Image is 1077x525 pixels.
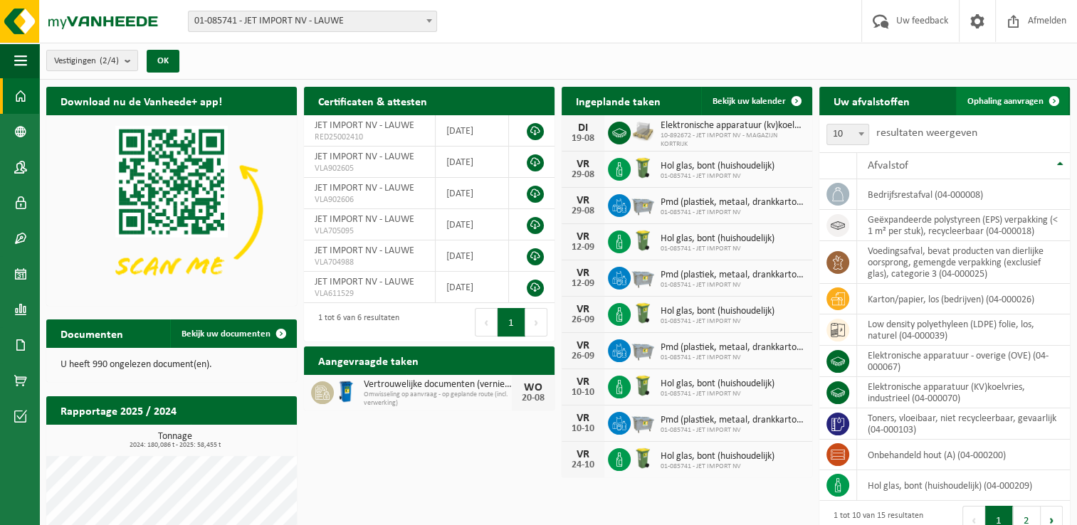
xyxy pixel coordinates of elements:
[569,413,597,424] div: VR
[311,307,399,338] div: 1 tot 6 van 6 resultaten
[46,319,137,347] h2: Documenten
[661,390,774,398] span: 01-085741 - JET IMPORT NV
[315,132,424,143] span: RED25002410
[315,120,414,131] span: JET IMPORT NV - LAUWE
[191,424,295,452] a: Bekijk rapportage
[569,304,597,315] div: VR
[475,308,498,336] button: Previous
[631,373,655,398] img: WB-0140-HPE-GN-50
[661,161,774,172] span: Hol glas, bont (huishoudelijk)
[315,152,414,162] span: JET IMPORT NV - LAUWE
[661,208,805,217] span: 01-085741 - JET IMPORT NV
[857,284,1070,314] td: karton/papier, los (bedrijven) (04-000026)
[857,210,1070,241] td: geëxpandeerde polystyreen (EPS) verpakking (< 1 m² per stuk), recycleerbaar (04-000018)
[967,97,1044,106] span: Ophaling aanvragen
[631,228,655,253] img: WB-0140-HPE-GN-50
[188,11,437,32] span: 01-085741 - JET IMPORT NV - LAUWE
[569,449,597,460] div: VR
[436,115,510,147] td: [DATE]
[364,391,512,408] span: Omwisseling op aanvraag - op geplande route (incl. verwerking)
[61,360,283,370] p: U heeft 990 ongelezen document(en).
[631,265,655,289] img: WB-2500-GAL-GY-01
[569,159,597,170] div: VR
[857,241,1070,284] td: voedingsafval, bevat producten van dierlijke oorsprong, gemengde verpakking (exclusief glas), cat...
[876,127,977,139] label: resultaten weergeven
[53,442,297,449] span: 2024: 180,086 t - 2025: 58,455 t
[54,51,119,72] span: Vestigingen
[304,87,441,115] h2: Certificaten & attesten
[661,172,774,181] span: 01-085741 - JET IMPORT NV
[713,97,786,106] span: Bekijk uw kalender
[562,87,675,115] h2: Ingeplande taken
[819,87,924,115] h2: Uw afvalstoffen
[46,50,138,71] button: Vestigingen(2/4)
[436,178,510,209] td: [DATE]
[315,183,414,193] span: JET IMPORT NV - LAUWE
[661,451,774,462] span: Hol glas, bont (huishoudelijk)
[315,277,414,287] span: JET IMPORT NV - LAUWE
[569,460,597,470] div: 24-10
[46,115,297,303] img: Download de VHEPlus App
[315,163,424,174] span: VLA902605
[147,50,179,73] button: OK
[661,233,774,245] span: Hol glas, bont (huishoudelijk)
[631,120,655,144] img: LP-PA-00000-WDN-11
[315,245,414,256] span: JET IMPORT NV - LAUWE
[304,346,433,374] h2: Aangevraagde taken
[661,270,805,281] span: Pmd (plastiek, metaal, drankkartons) (bedrijven)
[826,124,869,145] span: 10
[569,170,597,180] div: 29-08
[661,415,805,426] span: Pmd (plastiek, metaal, drankkartons) (bedrijven)
[661,317,774,326] span: 01-085741 - JET IMPORT NV
[631,410,655,434] img: WB-2500-GAL-GY-01
[857,314,1070,346] td: low density polyethyleen (LDPE) folie, los, naturel (04-000039)
[569,388,597,398] div: 10-10
[315,226,424,237] span: VLA705095
[315,214,414,225] span: JET IMPORT NV - LAUWE
[46,396,191,424] h2: Rapportage 2025 / 2024
[661,462,774,471] span: 01-085741 - JET IMPORT NV
[631,192,655,216] img: WB-2500-GAL-GY-01
[661,378,774,390] span: Hol glas, bont (huishoudelijk)
[661,120,805,132] span: Elektronische apparatuur (kv)koelvries, industrieel
[956,87,1068,115] a: Ophaling aanvragen
[827,124,868,144] span: 10
[315,257,424,268] span: VLA704988
[519,382,547,393] div: WO
[661,354,805,362] span: 01-085741 - JET IMPORT NV
[631,337,655,361] img: WB-2500-GAL-GY-01
[631,301,655,325] img: WB-0140-HPE-GN-50
[315,194,424,206] span: VLA902606
[868,160,908,171] span: Afvalstof
[857,377,1070,408] td: elektronische apparatuur (KV)koelvries, industrieel (04-000070)
[334,379,358,403] img: WB-0240-HPE-BE-09
[857,440,1070,470] td: onbehandeld hout (A) (04-000200)
[170,319,295,348] a: Bekijk uw documenten
[569,267,597,279] div: VR
[661,281,805,290] span: 01-085741 - JET IMPORT NV
[569,424,597,434] div: 10-10
[189,11,436,31] span: 01-085741 - JET IMPORT NV - LAUWE
[661,426,805,435] span: 01-085741 - JET IMPORT NV
[857,470,1070,501] td: hol glas, bont (huishoudelijk) (04-000209)
[857,408,1070,440] td: toners, vloeibaar, niet recycleerbaar, gevaarlijk (04-000103)
[661,245,774,253] span: 01-085741 - JET IMPORT NV
[569,195,597,206] div: VR
[661,132,805,149] span: 10-892672 - JET IMPORT NV - MAGAZIJN KORTRIJK
[569,122,597,134] div: DI
[569,351,597,361] div: 26-09
[498,308,525,336] button: 1
[569,340,597,351] div: VR
[46,87,236,115] h2: Download nu de Vanheede+ app!
[631,156,655,180] img: WB-0140-HPE-GN-50
[569,279,597,289] div: 12-09
[569,231,597,243] div: VR
[661,306,774,317] span: Hol glas, bont (huishoudelijk)
[525,308,547,336] button: Next
[701,87,811,115] a: Bekijk uw kalender
[569,134,597,144] div: 19-08
[569,376,597,388] div: VR
[436,240,510,272] td: [DATE]
[569,315,597,325] div: 26-09
[661,197,805,208] span: Pmd (plastiek, metaal, drankkartons) (bedrijven)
